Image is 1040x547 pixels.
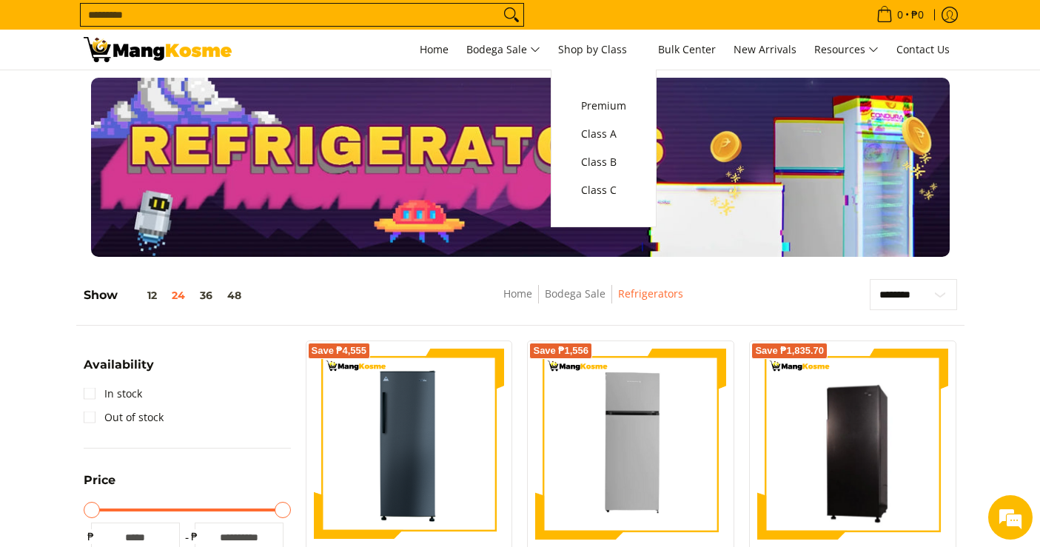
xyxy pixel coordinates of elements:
[164,289,192,301] button: 24
[187,529,202,544] span: ₱
[84,406,164,429] a: Out of stock
[814,41,879,59] span: Resources
[118,289,164,301] button: 12
[246,30,957,70] nav: Main Menu
[533,346,588,355] span: Save ₱1,556
[314,349,505,540] img: Condura 7.0 Cu. Ft. Upright Freezer Inverter Refrigerator, CUF700MNi (Class A)
[909,10,926,20] span: ₱0
[466,41,540,59] span: Bodega Sale
[500,4,523,26] button: Search
[558,41,640,59] span: Shop by Class
[574,92,634,120] a: Premium
[651,30,723,70] a: Bulk Center
[658,42,716,56] span: Bulk Center
[574,176,634,204] a: Class C
[872,7,928,23] span: •
[581,153,626,172] span: Class B
[84,37,232,62] img: Bodega Sale Refrigerator l Mang Kosme: Home Appliances Warehouse Sale
[412,30,456,70] a: Home
[618,286,683,301] a: Refrigerators
[755,346,824,355] span: Save ₱1,835.70
[889,30,957,70] a: Contact Us
[807,30,886,70] a: Resources
[192,289,220,301] button: 36
[895,10,905,20] span: 0
[535,349,726,540] img: Kelvinator 7.3 Cu.Ft. Direct Cool KLC Manual Defrost Standard Refrigerator (Silver) (Class A)
[896,42,950,56] span: Contact Us
[459,30,548,70] a: Bodega Sale
[84,359,154,371] span: Availability
[84,382,142,406] a: In stock
[757,351,948,537] img: Condura 7.3 Cu. Ft. Single Door - Direct Cool Inverter Refrigerator, CSD700SAi (Class A)
[220,289,249,301] button: 48
[734,42,796,56] span: New Arrivals
[545,286,605,301] a: Bodega Sale
[84,474,115,497] summary: Open
[84,474,115,486] span: Price
[84,288,249,303] h5: Show
[726,30,804,70] a: New Arrivals
[420,42,449,56] span: Home
[574,148,634,176] a: Class B
[581,181,626,200] span: Class C
[581,125,626,144] span: Class A
[84,359,154,382] summary: Open
[551,30,648,70] a: Shop by Class
[312,346,367,355] span: Save ₱4,555
[574,120,634,148] a: Class A
[84,529,98,544] span: ₱
[395,285,791,318] nav: Breadcrumbs
[581,97,626,115] span: Premium
[503,286,532,301] a: Home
